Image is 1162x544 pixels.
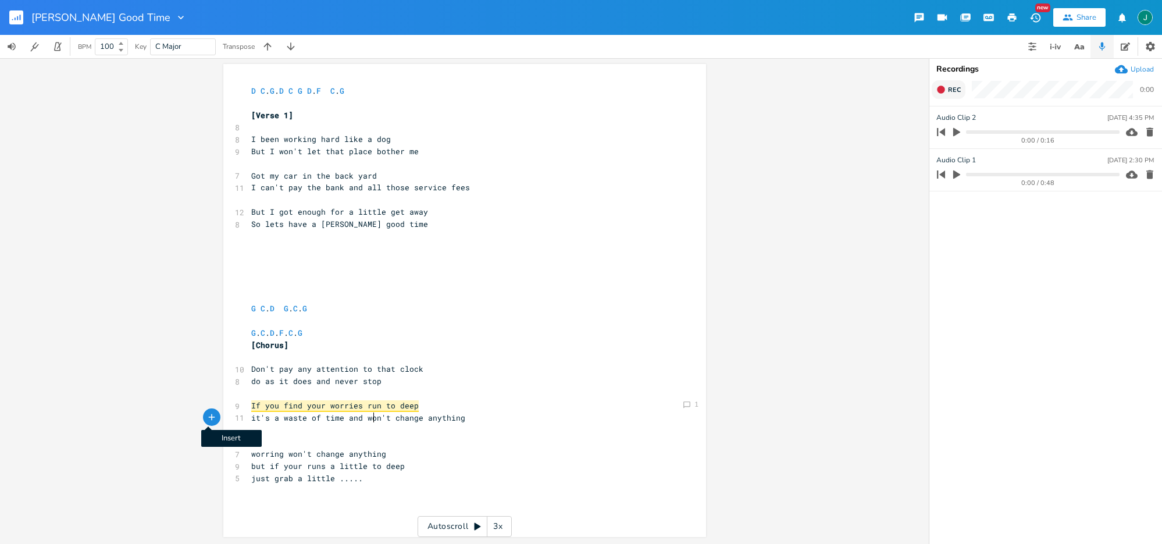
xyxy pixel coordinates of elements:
span: D [307,86,312,96]
span: G [270,86,275,96]
span: If you find your worries run to deep [251,400,419,412]
button: Rec [932,80,965,99]
span: [Verse 1] [251,110,293,120]
span: D [279,86,284,96]
span: C Major [155,41,181,52]
span: C [261,303,265,314]
span: but if your runs a little to deep [251,461,405,471]
div: [DATE] 4:35 PM [1107,115,1154,121]
button: Insert [202,408,221,426]
div: BPM [78,44,91,50]
span: do as it does and never stop [251,376,382,386]
button: New [1024,7,1047,28]
div: Transpose [223,43,255,50]
div: 0:00 / 0:16 [957,137,1120,144]
span: . . . . [251,86,344,96]
span: . . . . . [251,328,302,338]
span: G [284,303,288,314]
span: [PERSON_NAME] Good Time [31,12,170,23]
div: 1 [694,401,698,408]
span: F [279,328,284,338]
span: C [261,328,265,338]
span: C [288,86,293,96]
div: Autoscroll [418,516,512,537]
span: D [270,328,275,338]
span: G [251,303,256,314]
span: D [251,86,256,96]
div: [DATE] 2:30 PM [1107,157,1154,163]
div: 0:00 [1140,86,1154,93]
span: Audio Clip 1 [936,155,976,166]
span: Don't pay any attention to that clock [251,364,423,374]
span: G [298,86,302,96]
span: F [316,86,321,96]
span: But I won't let that place bother me [251,146,419,157]
img: Jim Rudolf [1138,10,1153,25]
span: Got my car in the back yard [251,170,377,181]
span: worring won't change anything [251,449,386,459]
div: Upload [1131,65,1154,74]
span: C [288,328,293,338]
button: Upload [1115,63,1154,76]
span: it's a waste of time and won't change anything [251,413,465,423]
span: C [330,86,335,96]
div: New [1035,3,1050,12]
span: So lets have a [PERSON_NAME] good time [251,219,428,229]
span: . . . [251,303,307,314]
span: Audio Clip 2 [936,112,976,123]
div: Key [135,43,147,50]
span: G [340,86,344,96]
div: 0:00 / 0:48 [957,180,1120,186]
span: Rec [948,86,961,94]
span: C [261,86,265,96]
span: G [251,328,256,338]
div: Recordings [936,65,1155,73]
span: G [298,328,302,338]
span: D [270,303,275,314]
span: I been working hard like a dog [251,134,391,144]
span: just grab a little ..... [251,473,363,483]
span: C [293,303,298,314]
span: I can't pay the bank and all those service fees [251,182,470,193]
span: [Chorus] [251,340,288,350]
span: G [302,303,307,314]
div: Share [1077,12,1096,23]
div: 3x [487,516,508,537]
button: Share [1053,8,1106,27]
span: But I got enough for a little get away [251,207,428,217]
